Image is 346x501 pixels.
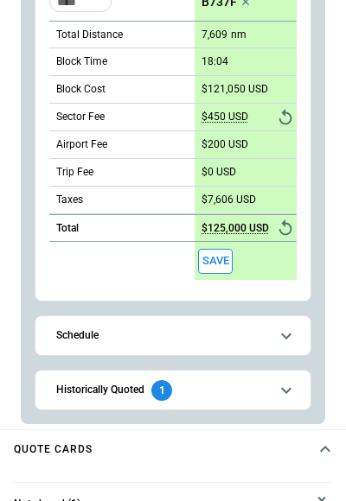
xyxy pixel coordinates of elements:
[56,82,106,97] p: Block Cost
[14,446,93,453] h4: Quote cards
[202,111,248,124] p: $450 USD
[202,83,268,96] p: $121,050 USD
[202,193,256,206] p: $7,606 USD
[49,371,297,409] button: Historically Quoted1
[198,249,233,274] button: Save
[202,55,228,68] p: 18:04
[272,215,298,241] button: Reset
[56,54,107,69] p: Block Time
[231,28,247,42] p: nm
[198,249,233,274] span: Save this aircraft quote and copy details to clipboard
[56,223,79,234] h6: Total
[49,316,297,355] button: Schedule
[202,138,248,151] p: $200 USD
[202,222,269,235] p: $125,000 USD
[56,137,107,152] p: Airport Fee
[56,165,93,180] p: Trip Fee
[56,28,123,42] p: Total Distance
[151,380,172,401] div: 1
[202,166,236,179] p: $0 USD
[202,29,227,41] p: 7,609
[56,193,83,207] p: Taxes
[56,330,99,341] h6: Schedule
[56,110,105,124] p: Sector Fee
[272,105,298,130] button: Reset
[56,384,144,396] h6: Historically Quoted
